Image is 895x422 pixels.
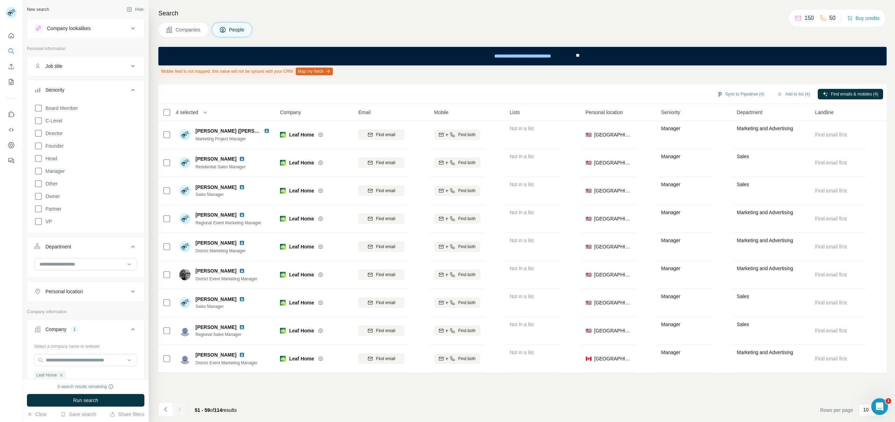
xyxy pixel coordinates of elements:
[358,353,404,364] button: Find email
[434,325,480,336] button: Find both
[737,210,793,215] span: Marketing and Advertising
[289,215,314,222] span: Leaf Home
[179,129,191,140] img: Avatar
[586,187,592,194] span: 🇺🇸
[586,215,592,222] span: 🇺🇸
[586,327,592,334] span: 🇺🇸
[661,350,680,355] span: Manager
[434,269,480,280] button: Find both
[296,68,333,75] button: Map my fields
[239,156,245,162] img: LinkedIn logo
[510,322,534,327] span: Not in a list
[158,402,172,416] button: Navigate to previous page
[43,105,78,112] span: Board Member
[289,271,314,278] span: Leaf Home
[6,29,17,42] button: Quick start
[43,117,62,124] span: C-Level
[434,129,480,140] button: Find both
[510,266,534,271] span: Not in a list
[358,157,404,168] button: Find email
[280,328,286,333] img: Logo of Leaf Home
[45,243,71,250] div: Department
[815,300,847,305] span: Find email first
[179,297,191,308] img: Avatar
[179,269,191,280] img: Avatar
[510,238,534,243] span: Not in a list
[358,297,404,308] button: Find email
[27,20,144,37] button: Company lookalikes
[737,294,749,299] span: Sales
[712,89,769,99] button: Sync to Pipedrive (4)
[27,394,144,407] button: Run search
[661,210,680,215] span: Manager
[289,327,314,334] span: Leaf Home
[6,60,17,73] button: Enrich CSV
[122,4,149,15] button: Hide
[458,356,475,362] span: Find both
[280,132,286,138] img: Logo of Leaf Home
[73,397,98,404] span: Run search
[661,238,680,243] span: Manager
[27,309,144,315] p: Company information
[737,182,749,187] span: Sales
[210,407,214,413] span: of
[737,266,793,271] span: Marketing and Advertising
[804,14,814,22] p: 150
[737,126,793,131] span: Marketing and Advertising
[176,109,198,116] span: 4 selected
[737,322,749,327] span: Sales
[195,351,236,358] span: [PERSON_NAME]
[358,213,404,224] button: Find email
[510,126,534,131] span: Not in a list
[195,360,257,365] span: District Event Marketing Manager
[195,303,248,310] span: Sales Manager
[586,109,623,116] span: Personal location
[6,139,17,152] button: Dashboard
[6,154,17,167] button: Feedback
[280,300,286,305] img: Logo of Leaf Home
[45,86,64,93] div: Seniority
[586,299,592,306] span: 🇺🇸
[737,238,793,243] span: Marketing and Advertising
[45,326,66,333] div: Company
[27,283,144,300] button: Personal location
[289,243,314,250] span: Leaf Home
[510,182,534,187] span: Not in a list
[239,296,245,302] img: LinkedIn logo
[434,353,480,364] button: Find both
[195,407,210,413] span: 51 - 59
[737,109,762,116] span: Department
[195,407,237,413] span: results
[27,411,47,418] button: Clear
[60,411,96,418] button: Save search
[358,129,404,140] button: Find email
[815,356,847,361] span: Find email first
[458,132,475,138] span: Find both
[280,188,286,194] img: Logo of Leaf Home
[43,130,63,137] span: Director
[58,384,114,390] div: 0 search results remaining
[358,325,404,336] button: Find email
[434,241,480,252] button: Find both
[594,355,632,362] span: [GEOGRAPHIC_DATA]
[458,160,475,166] span: Find both
[594,243,632,250] span: [GEOGRAPHIC_DATA]
[43,168,65,175] span: Manager
[43,142,64,149] span: Founder
[661,109,680,116] span: Seniority
[6,45,17,57] button: Search
[264,128,270,134] img: LinkedIn logo
[661,322,680,327] span: Manager
[376,300,395,306] span: Find email
[458,188,475,194] span: Find both
[820,407,853,414] span: Rows per page
[179,213,191,224] img: Avatar
[27,58,144,75] button: Job title
[195,331,248,338] span: Regional Sales Manager
[195,267,236,274] span: [PERSON_NAME]
[179,325,191,336] img: Avatar
[195,220,261,225] span: Regional Event Marketing Manager
[27,45,144,52] p: Personal information
[376,216,395,222] span: Find email
[280,216,286,221] img: Logo of Leaf Home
